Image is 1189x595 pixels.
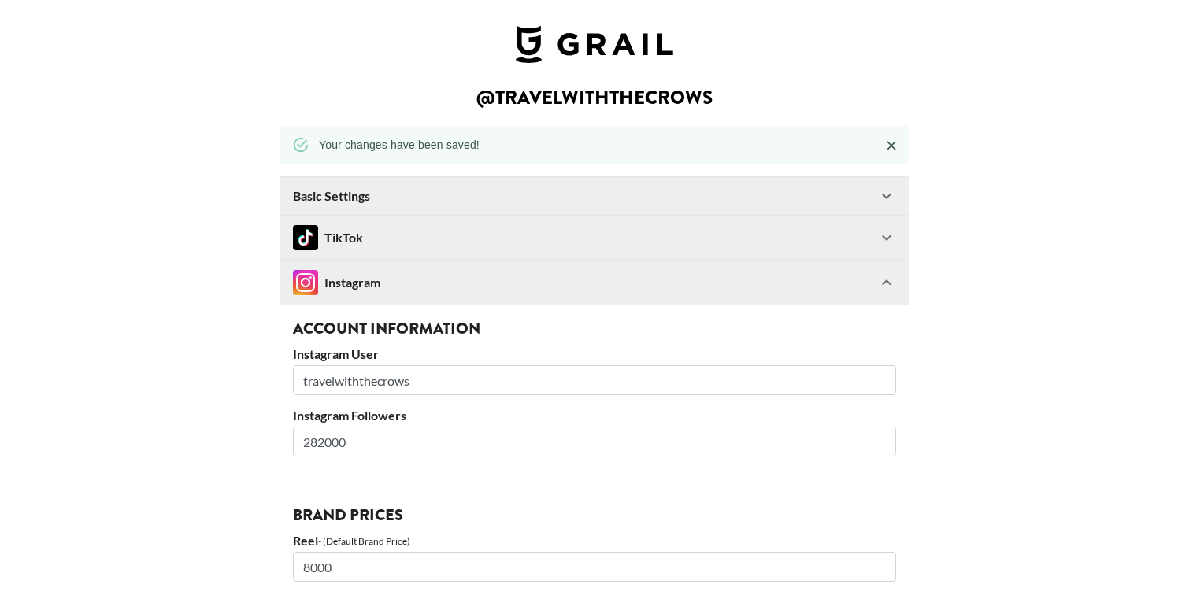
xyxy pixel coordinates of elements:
[293,533,318,549] label: Reel
[293,270,380,295] div: Instagram
[293,225,363,250] div: TikTok
[280,177,909,215] div: Basic Settings
[293,225,318,250] img: TikTok
[318,535,410,547] div: - (Default Brand Price)
[280,261,909,305] div: InstagramInstagram
[280,216,909,260] div: TikTokTikTok
[293,508,896,523] h3: Brand Prices
[880,134,903,157] button: Close
[293,188,370,204] strong: Basic Settings
[319,131,480,159] div: Your changes have been saved!
[293,408,896,423] label: Instagram Followers
[293,346,896,362] label: Instagram User
[516,25,673,63] img: Grail Talent Logo
[293,270,318,295] img: Instagram
[476,88,713,107] h2: @ travelwiththecrows
[293,321,896,337] h3: Account Information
